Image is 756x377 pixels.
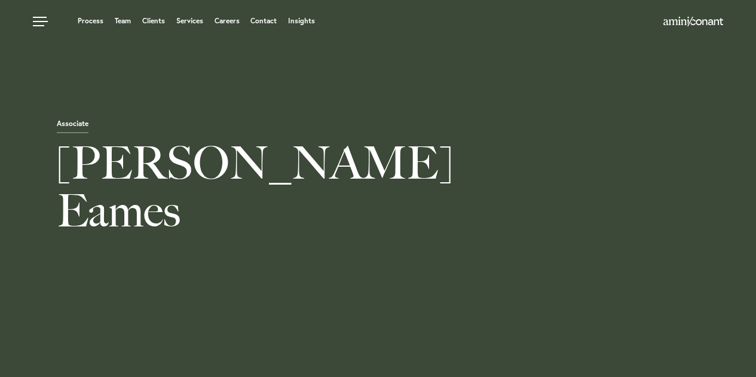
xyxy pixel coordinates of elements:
a: Home [663,17,723,27]
a: Process [78,17,103,24]
img: Amini & Conant [663,17,723,26]
a: Services [176,17,203,24]
a: Team [115,17,131,24]
a: Clients [142,17,165,24]
a: Insights [288,17,315,24]
a: Contact [250,17,277,24]
a: Careers [215,17,240,24]
span: Associate [57,120,88,133]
